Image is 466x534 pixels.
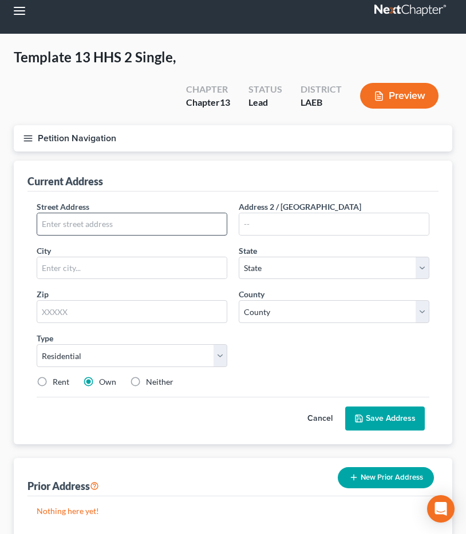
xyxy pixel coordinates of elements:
div: Prior Address [27,479,99,493]
label: Rent [53,376,69,388]
button: Save Address [345,407,425,431]
span: Zip [37,289,49,299]
div: Chapter [186,96,230,109]
span: 13 [220,97,230,107]
div: District [301,83,342,96]
span: Street Address [37,202,89,212]
span: City [37,246,51,256]
button: Petition Navigation [14,125,452,152]
input: Enter city... [37,257,227,279]
input: -- [239,213,429,235]
label: Own [99,376,116,388]
label: Type [37,332,53,344]
div: Status [248,83,282,96]
span: Template 13 HHS 2 Single, [14,49,176,65]
p: Nothing here yet! [37,505,429,517]
span: State [239,246,257,256]
div: Current Address [27,174,103,188]
input: XXXXX [37,300,227,323]
div: LAEB [301,96,342,109]
div: Lead [248,96,282,109]
button: New Prior Address [338,467,434,488]
div: Chapter [186,83,230,96]
div: Open Intercom Messenger [427,495,455,523]
label: Address 2 / [GEOGRAPHIC_DATA] [239,201,361,213]
span: County [239,289,264,299]
label: Neither [146,376,173,388]
button: Preview [360,83,439,109]
button: Cancel [295,407,345,430]
input: Enter street address [37,213,227,235]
